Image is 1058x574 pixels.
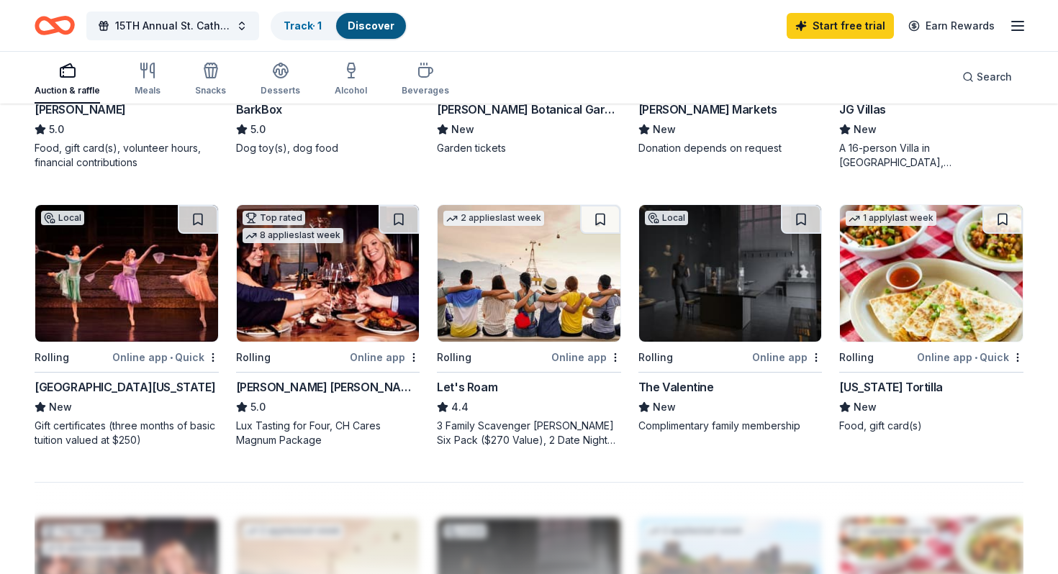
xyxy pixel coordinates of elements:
img: Image for Greater Washington Dance Center [35,205,218,342]
span: New [854,398,877,416]
span: 5.0 [250,398,266,416]
a: Start free trial [787,13,894,39]
div: Beverages [402,85,449,96]
div: 1 apply last week [846,211,936,226]
div: Food, gift card(s), volunteer hours, financial contributions [35,141,219,170]
div: The Valentine [638,378,714,396]
a: Earn Rewards [900,13,1003,39]
div: A 16-person Villa in [GEOGRAPHIC_DATA], [GEOGRAPHIC_DATA], [GEOGRAPHIC_DATA] for 7days/6nights (R... [839,141,1023,170]
span: 5.0 [49,121,64,138]
span: 15TH Annual St. Catherine's Golf Tournament [115,17,230,35]
div: [PERSON_NAME] Markets [638,101,777,118]
div: Alcohol [335,85,367,96]
button: Alcohol [335,56,367,104]
div: Let's Roam [437,378,497,396]
a: Image for The ValentineLocalRollingOnline appThe ValentineNewComplimentary family membership [638,204,823,433]
div: Top rated [243,211,305,225]
div: Online app [752,348,822,366]
span: • [170,352,173,363]
div: Donation depends on request [638,141,823,155]
span: New [653,121,676,138]
button: Auction & raffle [35,56,100,104]
button: Desserts [261,56,300,104]
img: Image for The Valentine [639,205,822,342]
button: 15TH Annual St. Catherine's Golf Tournament [86,12,259,40]
div: 2 applies last week [443,211,544,226]
span: New [653,398,676,416]
div: [PERSON_NAME] [35,101,126,118]
button: Snacks [195,56,226,104]
div: [PERSON_NAME] Botanical Garden [437,101,621,118]
div: Online app [551,348,621,366]
span: 5.0 [250,121,266,138]
div: Local [645,211,688,225]
a: Home [35,9,75,42]
div: Rolling [839,349,874,366]
span: 4.4 [451,398,469,416]
span: Search [977,68,1012,86]
div: Rolling [437,349,471,366]
button: Track· 1Discover [271,12,407,40]
button: Search [951,63,1023,91]
div: JG Villas [839,101,885,118]
div: [PERSON_NAME] [PERSON_NAME] Winery and Restaurants [236,378,420,396]
img: Image for Cooper's Hawk Winery and Restaurants [237,205,420,342]
div: Garden tickets [437,141,621,155]
span: New [451,121,474,138]
a: Image for Cooper's Hawk Winery and RestaurantsTop rated8 applieslast weekRollingOnline app[PERSON... [236,204,420,447]
div: [US_STATE] Tortilla [839,378,942,396]
div: Auction & raffle [35,85,100,96]
div: Local [41,211,84,225]
img: Image for California Tortilla [840,205,1023,342]
div: Complimentary family membership [638,419,823,433]
div: [GEOGRAPHIC_DATA][US_STATE] [35,378,215,396]
a: Image for California Tortilla1 applylast weekRollingOnline app•Quick[US_STATE] TortillaNewFood, g... [839,204,1023,433]
div: BarkBox [236,101,282,118]
span: New [49,398,72,416]
div: Online app [350,348,420,366]
div: Rolling [236,349,271,366]
a: Image for Let's Roam2 applieslast weekRollingOnline appLet's Roam4.43 Family Scavenger [PERSON_NA... [437,204,621,447]
div: Meals [135,85,160,96]
div: Rolling [638,349,673,366]
div: Desserts [261,85,300,96]
div: Gift certificates (three months of basic tuition valued at $250) [35,419,219,447]
a: Image for Greater Washington Dance CenterLocalRollingOnline app•Quick[GEOGRAPHIC_DATA][US_STATE]N... [35,204,219,447]
button: Beverages [402,56,449,104]
span: New [854,121,877,138]
img: Image for Let's Roam [438,205,620,342]
div: 3 Family Scavenger [PERSON_NAME] Six Pack ($270 Value), 2 Date Night Scavenger [PERSON_NAME] Two ... [437,419,621,447]
div: Lux Tasting for Four, CH Cares Magnum Package [236,419,420,447]
span: • [975,352,977,363]
a: Discover [348,19,394,32]
div: Online app Quick [917,348,1023,366]
div: 8 applies last week [243,228,343,243]
div: Dog toy(s), dog food [236,141,420,155]
a: Track· 1 [284,19,322,32]
div: Online app Quick [112,348,219,366]
div: Snacks [195,85,226,96]
button: Meals [135,56,160,104]
div: Food, gift card(s) [839,419,1023,433]
div: Rolling [35,349,69,366]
